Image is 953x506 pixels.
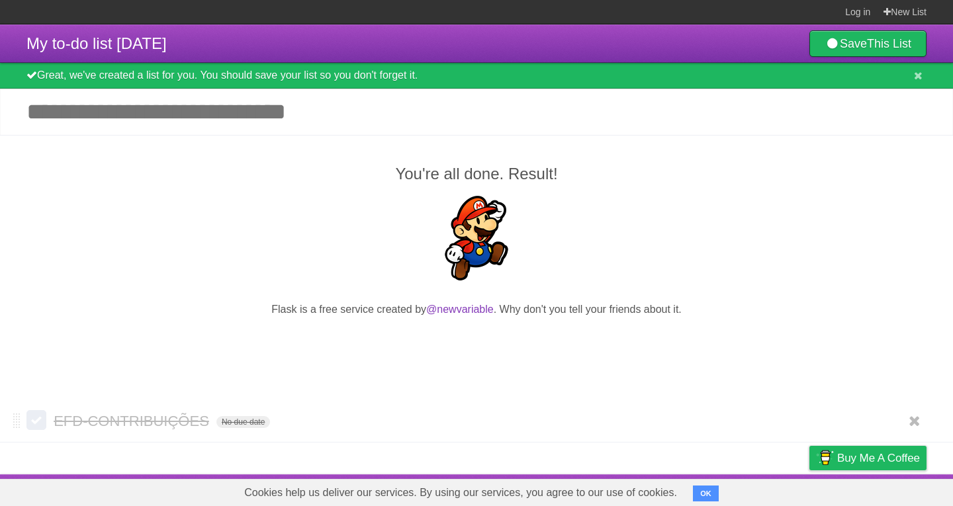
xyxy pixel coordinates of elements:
a: About [633,478,661,503]
iframe: X Post Button [453,334,500,353]
a: Buy me a coffee [809,446,927,470]
p: Flask is a free service created by . Why don't you tell your friends about it. [26,302,927,317]
a: Terms [747,478,776,503]
img: Buy me a coffee [816,446,834,469]
label: Done [26,410,46,430]
span: Buy me a coffee [837,446,920,470]
span: EFD-CONTRIBUIÇÕES [54,413,212,429]
span: My to-do list [DATE] [26,34,167,52]
h2: You're all done. Result! [26,162,927,186]
a: @newvariable [426,304,494,315]
button: OK [693,485,719,501]
a: Suggest a feature [843,478,927,503]
a: Privacy [792,478,827,503]
b: This List [867,37,911,50]
img: Super Mario [434,196,519,280]
a: Developers [677,478,731,503]
span: No due date [216,416,270,428]
span: Cookies help us deliver our services. By using our services, you agree to our use of cookies. [231,480,690,506]
a: SaveThis List [809,30,927,57]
